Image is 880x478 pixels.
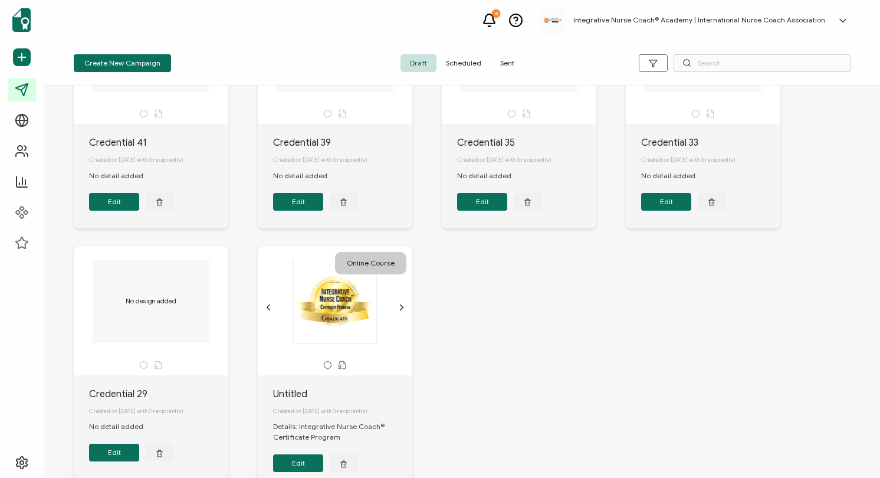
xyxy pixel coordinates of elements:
[89,150,228,170] div: Created on [DATE] with 0 recipient(s)
[84,60,160,67] span: Create New Campaign
[89,136,228,150] div: Credential 41
[273,421,412,443] div: Details: Integrative Nurse Coach® Certificate Program
[674,54,851,72] input: Search
[492,9,500,18] div: 8
[457,193,507,211] button: Edit
[89,193,139,211] button: Edit
[89,444,139,461] button: Edit
[457,150,596,170] div: Created on [DATE] with 0 recipient(s)
[641,150,780,170] div: Created on [DATE] with 0 recipient(s)
[821,421,880,478] iframe: Chat Widget
[273,171,339,181] div: No detail added
[89,421,155,432] div: No detail added
[491,54,524,72] span: Sent
[273,150,412,170] div: Created on [DATE] with 0 recipient(s)
[457,136,596,150] div: Credential 35
[573,16,825,24] h5: Integrative Nurse Coach® Academy | International Nurse Coach Association
[12,8,31,32] img: sertifier-logomark-colored.svg
[264,303,273,312] ion-icon: chevron back outline
[273,401,412,421] div: Created on [DATE] with 0 recipient(s)
[273,193,323,211] button: Edit
[397,303,406,312] ion-icon: chevron forward outline
[335,252,406,274] div: Online Course
[544,18,562,22] img: 777b0dc1-7b55-4a88-919b-bb5ced834ee0.png
[89,171,155,181] div: No detail added
[641,171,707,181] div: No detail added
[641,136,780,150] div: Credential 33
[273,136,412,150] div: Credential 39
[457,171,523,181] div: No detail added
[641,193,691,211] button: Edit
[400,54,436,72] span: Draft
[436,54,491,72] span: Scheduled
[273,387,412,401] div: Untitled
[74,54,171,72] button: Create New Campaign
[89,401,228,421] div: Created on [DATE] with 0 recipient(s)
[273,454,323,472] button: Edit
[89,387,228,401] div: Credential 29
